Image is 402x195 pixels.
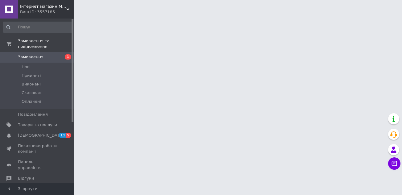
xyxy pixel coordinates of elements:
[3,22,73,33] input: Пошук
[18,38,74,49] span: Замовлення та повідомлення
[22,73,41,78] span: Прийняті
[22,81,41,87] span: Виконані
[22,64,31,70] span: Нові
[18,112,48,117] span: Повідомлення
[20,9,74,15] div: Ваш ID: 3557185
[22,99,41,104] span: Оплачені
[18,176,34,181] span: Відгуки
[18,122,57,128] span: Товари та послуги
[66,133,71,138] span: 5
[388,157,400,170] button: Чат з покупцем
[18,133,64,138] span: [DEMOGRAPHIC_DATA]
[18,159,57,170] span: Панель управління
[22,90,43,96] span: Скасовані
[18,143,57,154] span: Показники роботи компанії
[65,54,71,60] span: 1
[20,4,66,9] span: Інтернет магазин Mega Shop
[18,54,44,60] span: Замовлення
[59,133,66,138] span: 11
